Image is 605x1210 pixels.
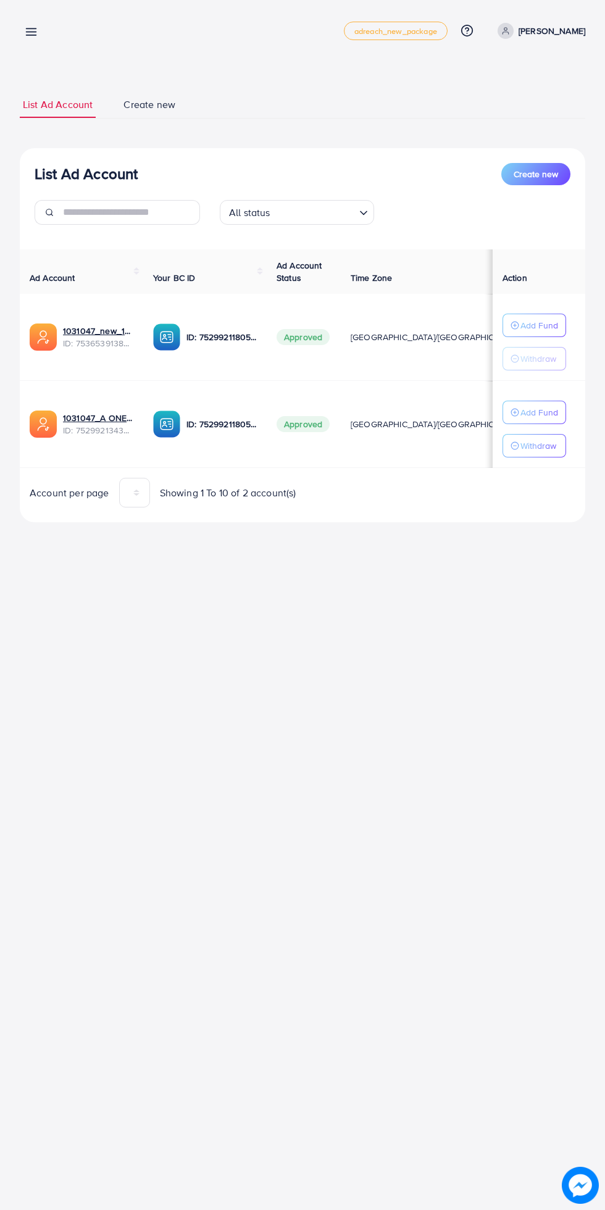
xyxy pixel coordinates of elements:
span: Showing 1 To 10 of 2 account(s) [160,486,296,500]
button: Withdraw [503,434,566,457]
p: Withdraw [520,438,556,453]
span: Ad Account [30,272,75,284]
span: [GEOGRAPHIC_DATA]/[GEOGRAPHIC_DATA] [351,418,522,430]
h3: List Ad Account [35,165,138,183]
p: Add Fund [520,405,558,420]
p: Add Fund [520,318,558,333]
p: ID: 7529921180598337552 [186,330,257,344]
img: ic-ba-acc.ded83a64.svg [153,323,180,351]
a: adreach_new_package [344,22,448,40]
span: Create new [123,98,175,112]
div: <span class='underline'>1031047_new_1754737326433</span></br>7536539138628403201 [63,325,133,350]
span: Your BC ID [153,272,196,284]
a: 1031047_new_1754737326433 [63,325,133,337]
span: All status [227,204,273,222]
button: Add Fund [503,314,566,337]
img: ic-ads-acc.e4c84228.svg [30,323,57,351]
button: Add Fund [503,401,566,424]
span: List Ad Account [23,98,93,112]
span: Approved [277,329,330,345]
span: Account per page [30,486,109,500]
span: Create new [514,168,558,180]
img: image [562,1167,599,1204]
span: [GEOGRAPHIC_DATA]/[GEOGRAPHIC_DATA] [351,331,522,343]
a: 1031047_A ONE BEDDING_1753196436598 [63,412,133,424]
p: ID: 7529921180598337552 [186,417,257,432]
p: [PERSON_NAME] [519,23,585,38]
input: Search for option [274,201,354,222]
span: ID: 7536539138628403201 [63,337,133,349]
img: ic-ads-acc.e4c84228.svg [30,411,57,438]
a: [PERSON_NAME] [493,23,585,39]
button: Create new [501,163,570,185]
span: Action [503,272,527,284]
span: adreach_new_package [354,27,437,35]
img: ic-ba-acc.ded83a64.svg [153,411,180,438]
div: Search for option [220,200,374,225]
div: <span class='underline'>1031047_A ONE BEDDING_1753196436598</span></br>7529921343337742352 [63,412,133,437]
span: Ad Account Status [277,259,322,284]
span: ID: 7529921343337742352 [63,424,133,436]
span: Time Zone [351,272,392,284]
button: Withdraw [503,347,566,370]
span: Approved [277,416,330,432]
p: Withdraw [520,351,556,366]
